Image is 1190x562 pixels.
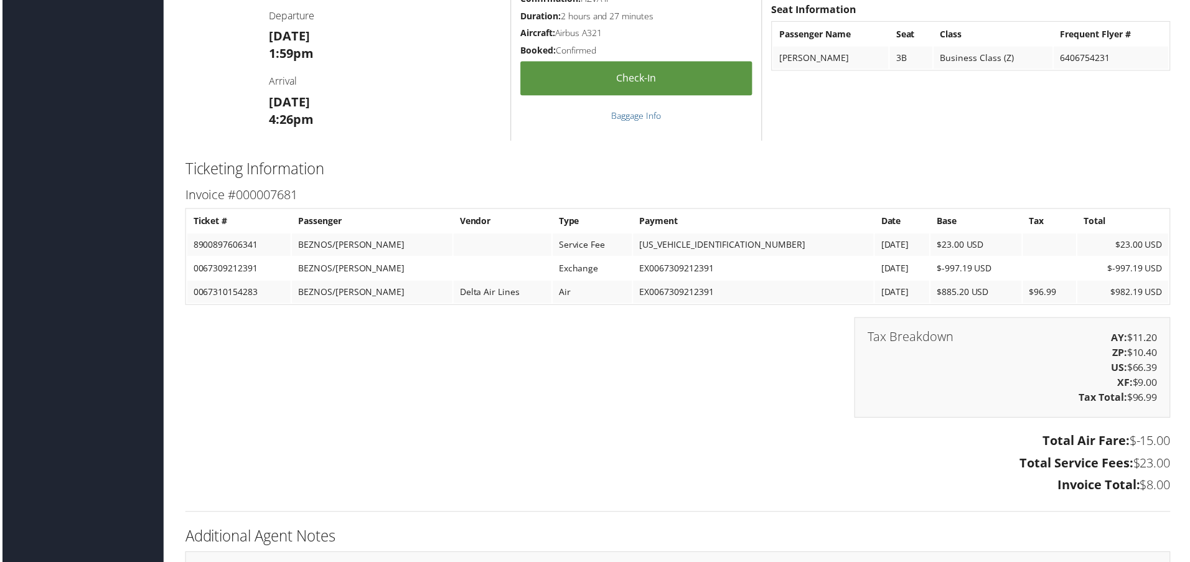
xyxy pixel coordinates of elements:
[772,2,858,16] strong: Seat Information
[891,23,934,45] th: Seat
[1120,377,1135,391] strong: XF:
[634,235,875,257] td: [US_VEHICLE_IDENTIFICATION_NUMBER]
[876,258,931,281] td: [DATE]
[553,211,632,233] th: Type
[856,319,1173,419] div: $11.20 $10.40 $66.39 $9.00 $96.99
[291,211,452,233] th: Passenger
[634,282,875,304] td: EX0067309212391
[291,282,452,304] td: BEZNOS/[PERSON_NAME]
[520,10,753,22] h5: 2 hours and 27 minutes
[1080,258,1171,281] td: $-997.19 USD
[184,479,1173,496] h3: $8.00
[1056,47,1171,69] td: 6406754231
[634,211,875,233] th: Payment
[268,111,312,128] strong: 4:26pm
[1045,434,1132,451] strong: Total Air Fare:
[184,528,1173,549] h2: Additional Agent Notes
[268,9,501,22] h4: Departure
[1060,479,1143,495] strong: Invoice Total:
[520,62,753,96] a: Check-in
[185,258,289,281] td: 0067309212391
[553,282,632,304] td: Air
[453,282,551,304] td: Delta Air Lines
[520,44,556,56] strong: Booked:
[291,258,452,281] td: BEZNOS/[PERSON_NAME]
[1025,211,1079,233] th: Tax
[185,235,289,257] td: 8900897606341
[1025,282,1079,304] td: $96.99
[291,235,452,257] td: BEZNOS/[PERSON_NAME]
[184,159,1173,180] h2: Ticketing Information
[185,282,289,304] td: 0067310154283
[553,235,632,257] td: Service Fee
[935,23,1055,45] th: Class
[268,45,312,62] strong: 1:59pm
[891,47,934,69] td: 3B
[1056,23,1171,45] th: Frequent Flyer #
[774,23,890,45] th: Passenger Name
[634,258,875,281] td: EX0067309212391
[520,10,561,22] strong: Duration:
[1080,235,1171,257] td: $23.00 USD
[184,434,1173,451] h3: $-15.00
[268,27,309,44] strong: [DATE]
[520,27,555,39] strong: Aircraft:
[553,258,632,281] td: Exchange
[1113,332,1130,346] strong: AY:
[869,332,955,344] h3: Tax Breakdown
[1022,456,1136,473] strong: Total Service Fees:
[1080,211,1171,233] th: Total
[876,282,931,304] td: [DATE]
[876,235,931,257] td: [DATE]
[932,258,1024,281] td: $-997.19 USD
[1080,282,1171,304] td: $982.19 USD
[1081,392,1130,406] strong: Tax Total:
[932,235,1024,257] td: $23.00 USD
[774,47,890,69] td: [PERSON_NAME]
[453,211,551,233] th: Vendor
[268,75,501,88] h4: Arrival
[184,456,1173,474] h3: $23.00
[612,110,662,122] a: Baggage Info
[935,47,1055,69] td: Business Class (Z)
[520,44,753,57] h5: Confirmed
[184,187,1173,204] h3: Invoice #000007681
[876,211,931,233] th: Date
[185,211,289,233] th: Ticket #
[932,282,1024,304] td: $885.20 USD
[932,211,1024,233] th: Base
[1113,362,1130,376] strong: US:
[520,27,753,39] h5: Airbus A321
[1115,347,1130,361] strong: ZP:
[268,94,309,111] strong: [DATE]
